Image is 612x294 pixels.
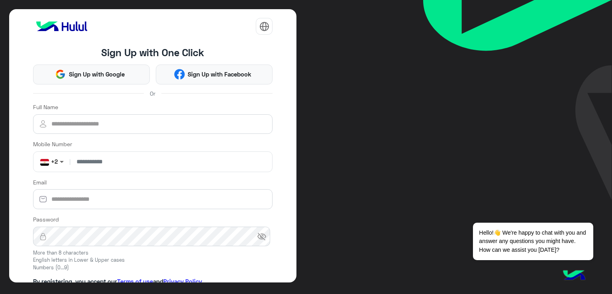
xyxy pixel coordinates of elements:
[66,70,127,79] span: Sign Up with Google
[68,157,72,166] span: |
[33,178,47,186] label: Email
[33,195,53,203] img: email
[33,215,59,223] label: Password
[174,69,185,80] img: Facebook
[257,232,267,241] span: visibility_off
[33,278,117,285] span: By registering, you accept our
[33,140,72,148] label: Mobile Number
[33,249,273,257] small: More than 8 characters
[33,264,273,272] small: Numbers (0...9)
[156,65,273,84] button: Sign Up with Facebook
[33,47,273,58] h4: Sign Up with One Click
[163,278,202,285] a: Privacy Policy
[185,70,255,79] span: Sign Up with Facebook
[473,223,593,260] span: Hello!👋 We're happy to chat with you and answer any questions you might have. How can we assist y...
[33,18,90,34] img: logo
[33,65,150,84] button: Sign Up with Google
[33,119,53,129] img: user
[33,103,58,111] label: Full Name
[153,278,163,285] span: and
[259,22,269,31] img: tab
[33,257,273,264] small: English letters in Lower & Upper cases
[560,262,588,290] img: hulul-logo.png
[33,233,53,241] img: lock
[117,278,153,285] a: Terms of use
[150,89,155,98] span: Or
[55,69,66,80] img: Google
